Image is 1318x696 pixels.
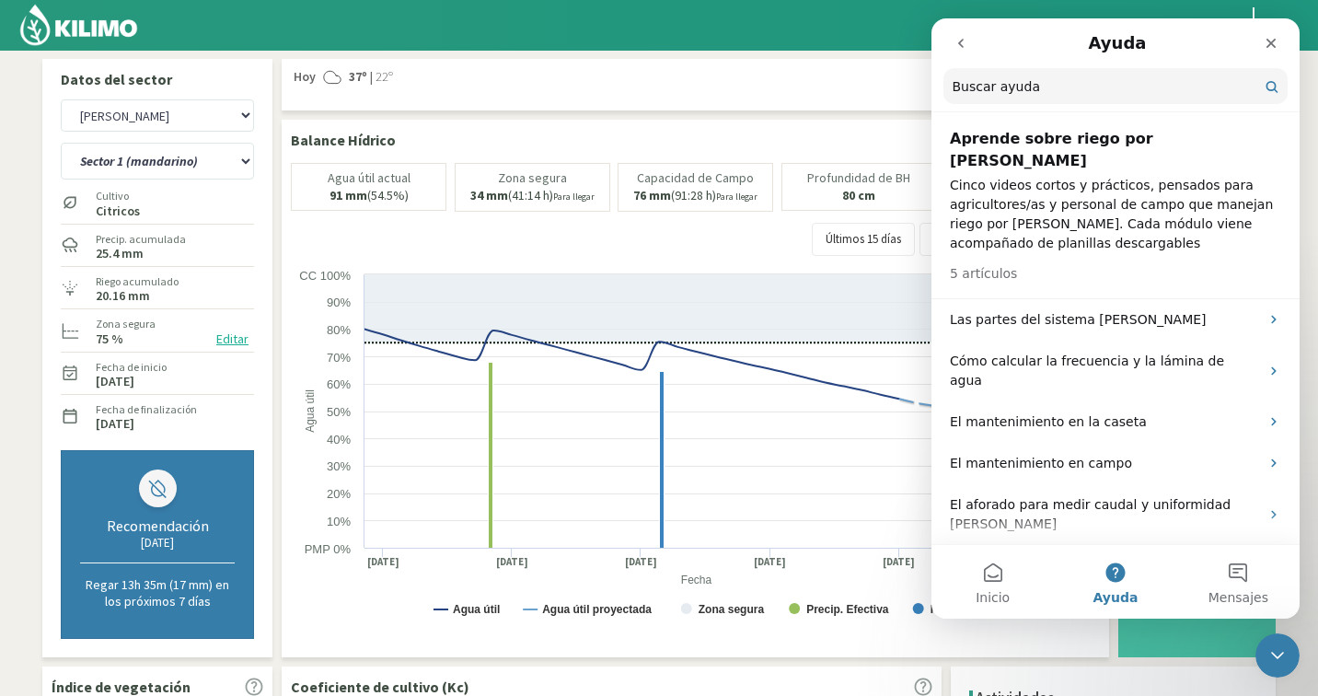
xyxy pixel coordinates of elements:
[329,189,409,203] p: (54.5%)
[625,555,657,569] text: [DATE]
[327,351,351,365] text: 70%
[919,223,1023,256] button: Últimos 30 días
[842,187,875,203] b: 80 cm
[299,269,351,283] text: CC 100%
[806,603,889,616] text: Precip. Efectiva
[61,68,254,90] p: Datos del sector
[349,68,367,85] strong: 37º
[96,290,150,302] label: 20.16 mm
[883,555,915,569] text: [DATE]
[812,223,915,256] button: Últimos 15 días
[498,171,567,185] p: Zona segura
[96,333,123,345] label: 75 %
[80,535,235,551] div: [DATE]
[470,189,595,203] p: (41:14 h)
[327,433,351,447] text: 40%
[633,187,671,203] b: 76 mm
[327,487,351,501] text: 20%
[931,603,961,616] text: Riego
[329,187,367,203] b: 91 mm
[553,191,595,203] small: Para llegar
[328,171,410,185] p: Agua útil actual
[754,555,786,569] text: [DATE]
[716,191,757,203] small: Para llegar
[96,205,140,217] label: Citricos
[637,171,754,185] p: Capacidad de Campo
[80,516,235,535] div: Recomendación
[470,187,508,203] b: 34 mm
[304,389,317,433] text: Agua útil
[96,273,179,290] label: Riego acumulado
[327,405,351,419] text: 50%
[327,459,351,473] text: 30%
[96,316,156,332] label: Zona segura
[327,377,351,391] text: 60%
[370,68,373,87] span: |
[96,188,140,204] label: Cultivo
[367,555,399,569] text: [DATE]
[327,296,351,309] text: 90%
[681,574,712,586] text: Fecha
[327,323,351,337] text: 80%
[327,515,351,528] text: 10%
[453,603,500,616] text: Agua útil
[96,231,186,248] label: Precip. acumulada
[633,189,757,203] p: (91:28 h)
[96,401,197,418] label: Fecha de finalización
[373,68,393,87] span: 22º
[96,418,134,430] label: [DATE]
[291,129,396,151] p: Balance Hídrico
[80,576,235,609] p: Regar 13h 35m (17 mm) en los próximos 7 días
[1255,633,1300,678] iframe: Intercom live chat
[96,248,144,260] label: 25.4 mm
[496,555,528,569] text: [DATE]
[305,542,352,556] text: PMP 0%
[542,603,652,616] text: Agua útil proyectada
[18,3,139,47] img: Kilimo
[96,376,134,388] label: [DATE]
[211,329,254,350] button: Editar
[931,18,1300,619] iframe: Intercom live chat
[699,603,765,616] text: Zona segura
[96,359,167,376] label: Fecha de inicio
[807,171,910,185] p: Profundidad de BH
[291,68,316,87] span: Hoy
